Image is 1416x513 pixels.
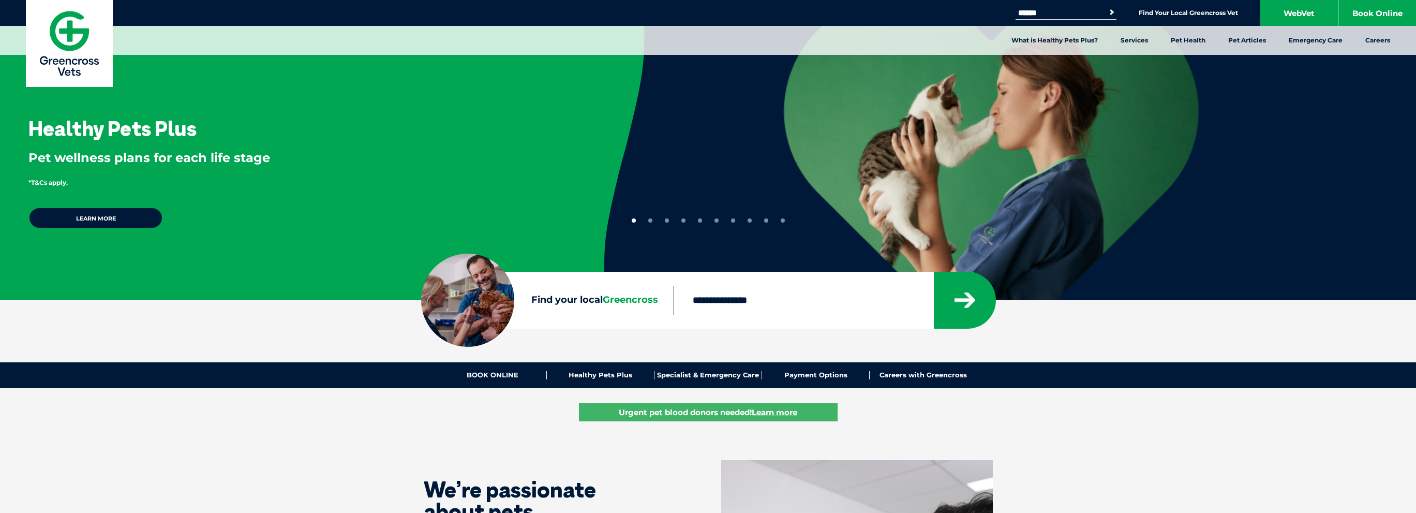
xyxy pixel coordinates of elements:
span: Greencross [603,294,658,305]
button: 7 of 10 [731,218,735,223]
button: 3 of 10 [665,218,669,223]
h3: Healthy Pets Plus [28,118,197,139]
button: 4 of 10 [681,218,685,223]
a: Careers with Greencross [870,371,977,379]
button: 8 of 10 [748,218,752,223]
u: Learn more [752,407,797,417]
button: 1 of 10 [632,218,636,223]
a: What is Healthy Pets Plus? [1000,26,1109,55]
a: Learn more [28,207,163,229]
span: *T&Cs apply. [28,179,68,186]
button: 6 of 10 [714,218,719,223]
label: Find your local [421,292,674,308]
a: Emergency Care [1277,26,1354,55]
a: Careers [1354,26,1402,55]
a: Pet Articles [1217,26,1277,55]
button: 5 of 10 [698,218,702,223]
p: Pet wellness plans for each life stage [28,149,570,167]
a: Specialist & Emergency Care [654,371,762,379]
a: Payment Options [762,371,870,379]
button: 2 of 10 [648,218,652,223]
button: 10 of 10 [781,218,785,223]
a: Healthy Pets Plus [547,371,654,379]
a: Pet Health [1159,26,1217,55]
a: Urgent pet blood donors needed!Learn more [579,403,838,421]
button: Search [1107,7,1117,18]
button: 9 of 10 [764,218,768,223]
a: Find Your Local Greencross Vet [1139,9,1238,17]
a: BOOK ONLINE [439,371,547,379]
a: Services [1109,26,1159,55]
